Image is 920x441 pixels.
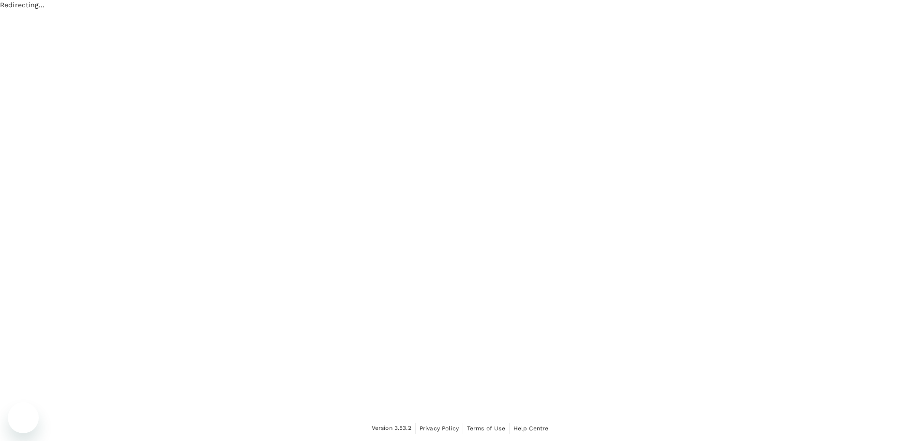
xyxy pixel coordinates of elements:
[420,425,459,432] span: Privacy Policy
[513,423,549,434] a: Help Centre
[513,425,549,432] span: Help Centre
[8,402,39,433] iframe: Botón para iniciar la ventana de mensajería
[372,424,411,433] span: Version 3.53.2
[467,423,505,434] a: Terms of Use
[420,423,459,434] a: Privacy Policy
[467,425,505,432] span: Terms of Use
